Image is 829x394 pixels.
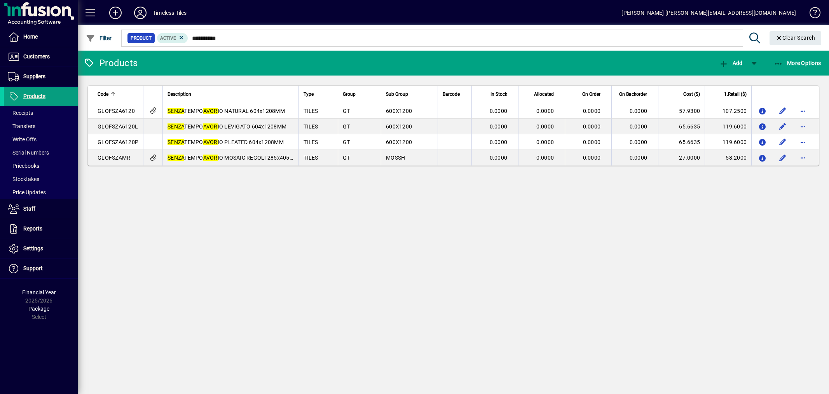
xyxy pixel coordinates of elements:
td: 65.6635 [658,134,705,150]
button: More options [797,120,809,133]
span: Suppliers [23,73,45,79]
span: Staff [23,206,35,212]
a: Write Offs [4,133,78,146]
span: 0.0000 [583,123,601,130]
a: Suppliers [4,67,78,86]
span: 600X1200 [386,139,412,145]
span: 0.0000 [490,155,508,161]
span: 0.0000 [490,139,508,145]
span: GLOFSZA6120P [98,139,138,145]
span: MOSSH [386,155,405,161]
span: TILES [304,155,318,161]
span: In Stock [490,90,507,98]
em: AVOR [203,123,218,130]
a: Staff [4,199,78,219]
mat-chip: Activation Status: Active [157,33,188,43]
span: Price Updates [8,189,46,195]
span: Description [168,90,191,98]
em: SENZA [168,123,184,130]
span: TEMPO IO LEVIGATO 604x1208MM [168,123,286,130]
span: On Order [582,90,600,98]
button: Add [717,56,744,70]
span: 600X1200 [386,123,412,130]
span: 0.0000 [583,155,601,161]
span: TEMPO IO PLEATED 604x1208MM [168,139,284,145]
div: Code [98,90,138,98]
a: Transfers [4,120,78,133]
div: Sub Group [386,90,433,98]
span: Barcode [443,90,460,98]
td: 119.6000 [705,134,751,150]
span: Settings [23,245,43,252]
div: Barcode [443,90,467,98]
td: 58.2000 [705,150,751,165]
button: Edit [777,151,789,164]
span: 0.0000 [490,108,508,114]
span: TEMPO IO NATURAL 604x1208MM [168,108,285,114]
span: Support [23,265,43,271]
div: Type [304,90,333,98]
a: Reports [4,219,78,239]
td: 65.6635 [658,119,705,134]
span: 0.0000 [630,108,647,114]
span: GT [343,139,350,145]
em: AVOR [203,155,218,161]
span: GLOFSZA6120 [98,108,135,114]
span: 0.0000 [536,123,554,130]
span: GLOFSZAMR [98,155,130,161]
span: Pricebooks [8,163,39,169]
span: 0.0000 [583,108,601,114]
div: Description [168,90,294,98]
div: Group [343,90,376,98]
div: In Stock [476,90,514,98]
button: Filter [84,31,114,45]
span: GT [343,123,350,130]
button: Edit [777,105,789,117]
a: Customers [4,47,78,67]
button: Edit [777,136,789,148]
span: 0.0000 [630,123,647,130]
span: 0.0000 [630,139,647,145]
a: Serial Numbers [4,146,78,159]
a: Stocktakes [4,172,78,186]
td: 107.2500 [705,103,751,119]
div: On Backorder [616,90,654,98]
span: 0.0000 [630,155,647,161]
span: 600X1200 [386,108,412,114]
button: Clear [770,31,822,45]
span: Reports [23,225,42,232]
span: Customers [23,53,50,60]
em: SENZA [168,139,184,145]
span: 0.0000 [536,108,554,114]
span: Package [28,306,49,312]
button: More Options [772,56,823,70]
a: Knowledge Base [804,2,819,27]
em: SENZA [168,155,184,161]
div: Allocated [523,90,561,98]
span: Clear Search [776,35,815,41]
em: AVOR [203,139,218,145]
div: Timeless Tiles [153,7,187,19]
span: Sub Group [386,90,408,98]
a: Support [4,259,78,278]
button: More options [797,151,809,164]
span: 0.0000 [536,139,554,145]
span: Serial Numbers [8,150,49,156]
button: Profile [128,6,153,20]
div: On Order [570,90,607,98]
span: 0.0000 [490,123,508,130]
a: Price Updates [4,186,78,199]
span: Active [160,35,176,41]
span: Stocktakes [8,176,39,182]
span: TILES [304,123,318,130]
a: Pricebooks [4,159,78,172]
span: Code [98,90,108,98]
a: Home [4,27,78,47]
span: Type [304,90,314,98]
span: TEMPO IO MOSAIC REGOLI 285x405MM [168,155,299,161]
span: Allocated [534,90,554,98]
button: More options [797,136,809,148]
button: More options [797,105,809,117]
td: 27.0000 [658,150,705,165]
div: Products [84,57,138,69]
